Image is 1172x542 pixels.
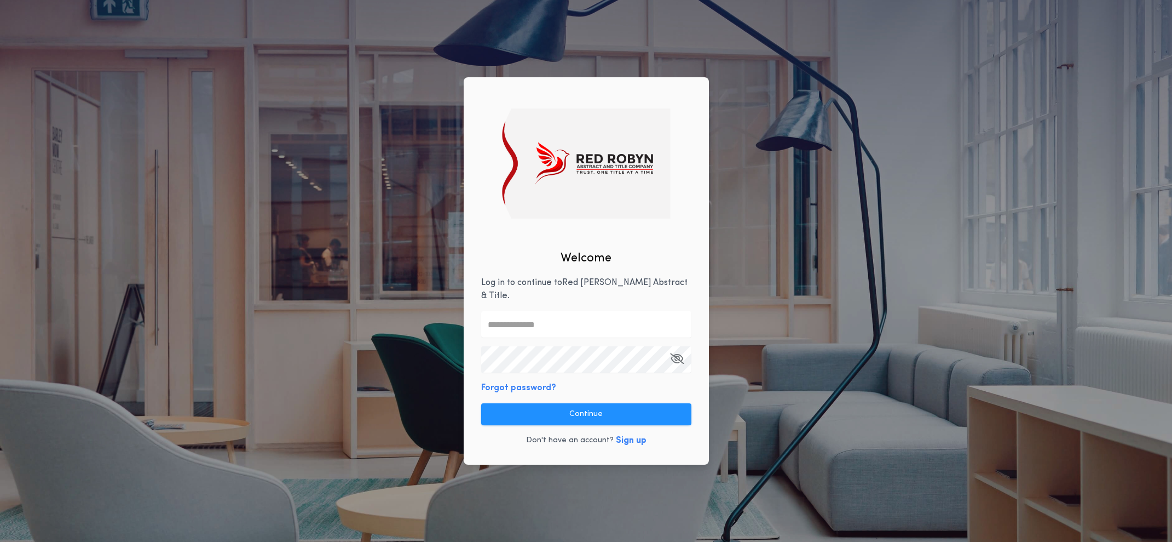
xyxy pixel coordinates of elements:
[481,276,691,303] p: Log in to continue to Red [PERSON_NAME] Abstract & Title .
[526,435,614,446] p: Don't have an account?
[481,403,691,425] button: Continue
[481,381,556,395] button: Forgot password?
[616,434,646,447] button: Sign up
[561,249,611,267] h2: Welcome
[502,109,670,218] img: logo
